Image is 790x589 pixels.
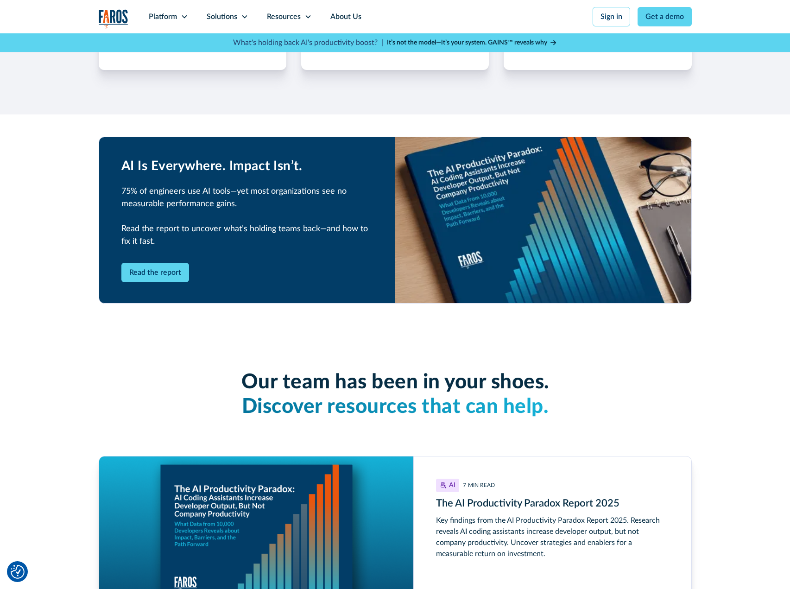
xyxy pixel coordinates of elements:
[449,481,455,490] div: AI
[207,11,237,22] div: Solutions
[387,39,547,46] strong: It’s not the model—it’s your system. GAINS™ reveals why
[149,11,177,22] div: Platform
[242,397,549,417] span: Discover resources that can help.
[468,481,495,489] div: MIN READ
[121,185,373,248] p: 75% of engineers use AI tools—yet most organizations see no measurable performance gains. Read th...
[99,9,128,28] a: home
[11,565,25,579] button: Cookie Settings
[233,37,383,48] p: What's holding back AI's productivity boost? |
[638,7,692,26] a: Get a demo
[387,38,557,48] a: It’s not the model—it’s your system. GAINS™ reveals why
[436,515,669,559] div: Key findings from the AI Productivity Paradox Report 2025. Research reveals AI coding assistants ...
[463,481,466,489] div: 7
[436,496,669,511] h3: The AI Productivity Paradox Report 2025
[121,158,373,174] h2: AI Is Everywhere. Impact Isn’t.
[99,370,692,419] h3: Our team has been in your shoes.
[440,481,447,489] img: The AI Productivity Paradox Report 2025
[121,263,189,282] a: Read the report
[593,7,630,26] a: Sign in
[11,565,25,579] img: Revisit consent button
[99,9,128,28] img: Logo of the analytics and reporting company Faros.
[267,11,301,22] div: Resources
[395,137,691,303] img: AI Productivity Paradox Report 2025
